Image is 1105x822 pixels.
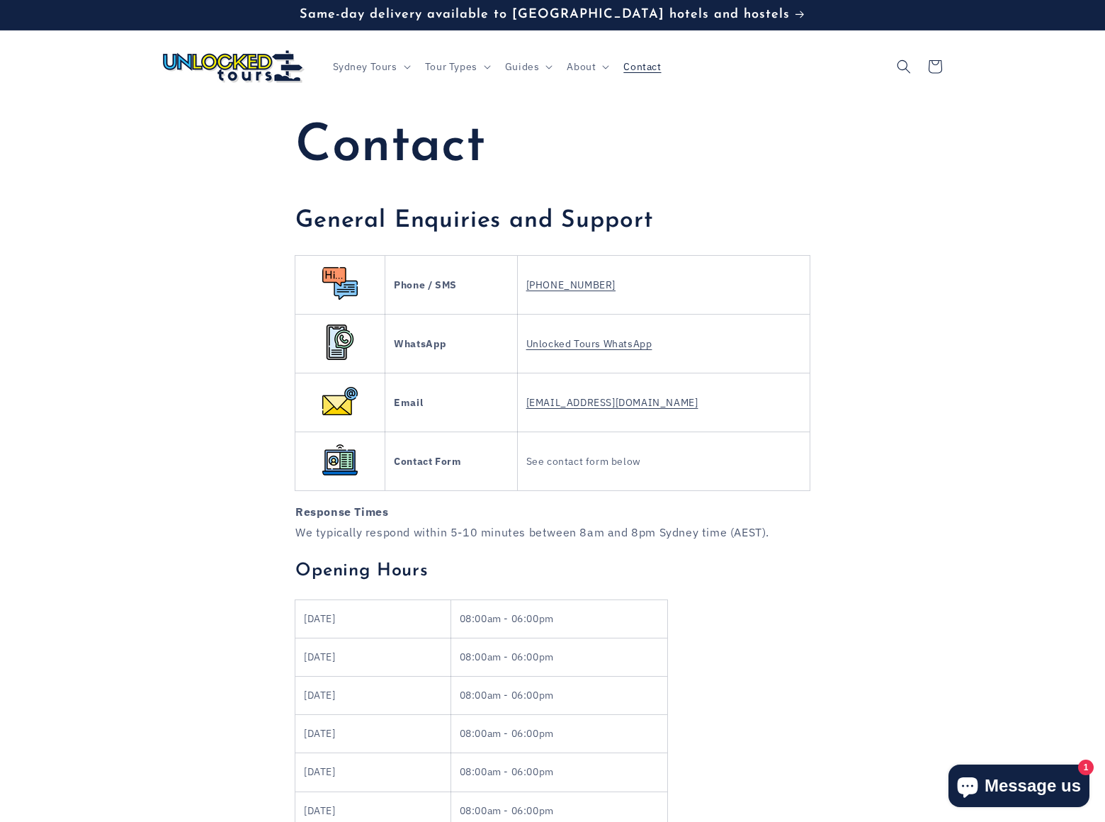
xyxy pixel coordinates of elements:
[295,561,810,582] h3: Opening Hours
[295,209,653,232] strong: General Enquiries and Support
[394,337,447,350] strong: WhatsApp
[460,651,554,663] span: 08:00am - 06:00pm
[295,600,450,638] td: [DATE]
[394,455,461,468] strong: Contact Form
[460,689,554,702] span: 08:00am - 06:00pm
[295,715,450,753] td: [DATE]
[425,60,477,73] span: Tour Types
[526,278,616,291] a: [PHONE_NUMBER]
[295,116,810,179] h1: Contact
[497,52,559,81] summary: Guides
[460,765,554,778] span: 08:00am - 06:00pm
[295,753,450,792] td: [DATE]
[460,727,554,740] span: 08:00am - 06:00pm
[567,60,596,73] span: About
[295,677,450,715] td: [DATE]
[322,266,358,301] img: conversation_50x50.png
[416,52,497,81] summary: Tour Types
[623,60,661,73] span: Contact
[295,638,450,676] td: [DATE]
[333,60,397,73] span: Sydney Tours
[558,52,615,81] summary: About
[295,502,810,543] p: We typically respond within 5-10 minutes between 8am and 8pm Sydney time (AEST).
[505,60,540,73] span: Guides
[517,432,810,491] td: See contact form below
[526,337,652,350] a: Unlocked Tours WhatsApp
[300,8,790,21] span: Same-day delivery available to [GEOGRAPHIC_DATA] hotels and hostels
[615,52,669,81] a: Contact
[450,600,667,638] td: 08:00am - 06:00pm
[394,396,423,409] strong: Email
[394,278,457,291] strong: Phone / SMS
[460,804,554,817] span: 08:00am - 06:00pm
[295,505,388,519] strong: Response Times
[526,396,698,409] a: [EMAIL_ADDRESS][DOMAIN_NAME]
[158,45,310,88] a: Unlocked Tours
[324,52,416,81] summary: Sydney Tours
[888,51,919,82] summary: Search
[944,765,1094,811] inbox-online-store-chat: Shopify online store chat
[163,50,305,83] img: Unlocked Tours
